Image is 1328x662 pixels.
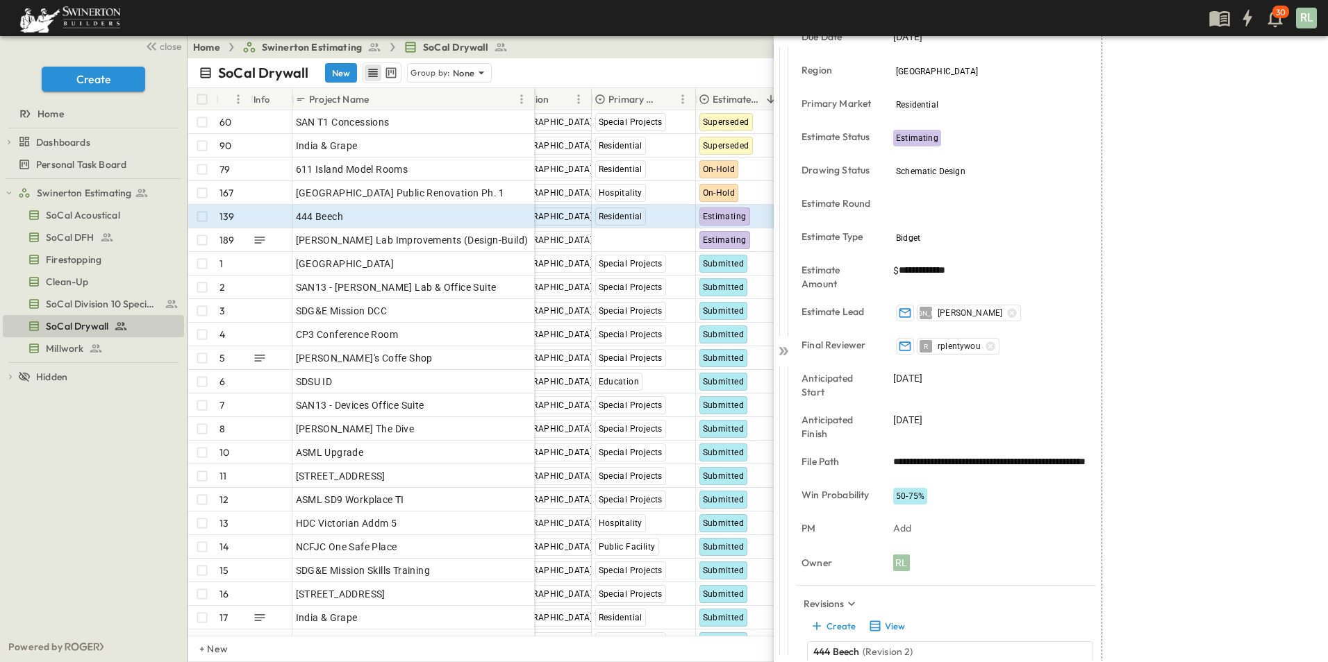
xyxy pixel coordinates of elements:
[703,141,749,151] span: Superseded
[804,597,845,611] p: Revisions
[508,306,593,316] span: [GEOGRAPHIC_DATA]
[599,377,640,387] span: Education
[703,448,745,457] span: Submitted
[508,235,593,245] span: [GEOGRAPHIC_DATA]
[802,488,874,502] p: Win Probability
[296,351,433,365] span: [PERSON_NAME]'s Coffe Shop
[608,92,656,106] p: Primary Market
[219,210,235,223] p: 139
[802,30,874,44] p: Due Date
[46,253,101,266] span: Firestopping
[599,259,663,269] span: Special Projects
[599,400,663,410] span: Special Projects
[296,375,333,389] span: SDSU ID
[599,424,663,434] span: Special Projects
[508,164,593,174] span: [GEOGRAPHIC_DATA]
[898,313,954,314] span: [PERSON_NAME]
[36,370,67,384] span: Hidden
[296,304,388,318] span: SDG&E Mission DCC
[713,92,761,106] p: Estimate Status
[893,521,912,535] p: Add
[703,212,747,221] span: Estimating
[508,589,593,599] span: [GEOGRAPHIC_DATA]
[296,328,399,341] span: CP3 Conference Room
[42,67,145,92] button: Create
[296,634,403,648] span: ASML - SD6 - Courtyard
[599,542,656,552] span: Public Facility
[893,30,922,44] span: [DATE]
[599,495,663,504] span: Special Projects
[508,188,593,198] span: [GEOGRAPHIC_DATA]
[896,233,920,243] span: Bidget
[802,521,874,535] p: PM
[296,115,390,129] span: SAN T1 Concessions
[325,63,357,83] button: New
[703,495,745,504] span: Submitted
[160,40,181,53] span: close
[199,642,208,656] p: + New
[659,92,674,107] button: Sort
[896,67,978,76] span: [GEOGRAPHIC_DATA]
[36,158,126,171] span: Personal Task Board
[219,375,225,389] p: 6
[296,587,385,601] span: [STREET_ADDRESS]
[46,275,88,289] span: Clean-Up
[3,248,184,271] div: test
[296,257,395,271] span: [GEOGRAPHIC_DATA]
[599,212,642,221] span: Residential
[3,153,184,176] div: test
[296,563,431,577] span: SDG&E Mission Skills Training
[703,164,736,174] span: On-Hold
[219,540,229,554] p: 14
[296,233,529,247] span: [PERSON_NAME] Lab Improvements (Design-Build)
[296,280,497,294] span: SAN13 - [PERSON_NAME] Lab & Office Suite
[219,634,229,648] p: 18
[296,469,385,483] span: [STREET_ADDRESS]
[896,491,924,501] span: 50-75%
[863,645,913,659] p: (Revision 2)
[802,455,874,468] p: File Path
[1276,7,1286,18] p: 30
[703,589,745,599] span: Submitted
[508,212,593,221] span: [GEOGRAPHIC_DATA]
[508,353,593,363] span: [GEOGRAPHIC_DATA]
[513,91,530,108] button: Menu
[296,493,404,507] span: ASML SD9 Workplace TI
[219,516,229,530] p: 13
[551,92,567,107] button: Sort
[893,371,922,385] span: [DATE]
[296,139,358,153] span: India & Grape
[219,493,229,507] p: 12
[802,230,874,244] p: Estimate Type
[703,282,745,292] span: Submitted
[703,188,736,198] span: On-Hold
[46,208,120,222] span: SoCal Acoustical
[893,264,899,278] span: $
[703,117,749,127] span: Superseded
[703,259,745,269] span: Submitted
[802,63,874,77] p: Region
[896,133,938,143] span: Estimating
[219,611,228,625] p: 17
[3,182,184,204] div: test
[599,613,642,622] span: Residential
[703,542,745,552] span: Submitted
[219,469,226,483] p: 11
[3,204,184,226] div: test
[599,282,663,292] span: Special Projects
[296,398,424,412] span: SAN13 - Devices Office Suite
[599,188,642,198] span: Hospitality
[508,377,593,387] span: [GEOGRAPHIC_DATA]
[599,448,663,457] span: Special Projects
[893,413,922,427] span: [DATE]
[219,186,234,200] p: 167
[508,542,593,552] span: [GEOGRAPHIC_DATA]
[508,117,593,127] span: [GEOGRAPHIC_DATA]
[599,566,663,575] span: Special Projects
[296,186,505,200] span: [GEOGRAPHIC_DATA] Public Renovation Ph. 1
[193,40,516,54] nav: breadcrumbs
[219,422,225,436] p: 8
[703,400,745,410] span: Submitted
[802,130,874,144] p: Estimate Status
[46,341,83,355] span: Millwork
